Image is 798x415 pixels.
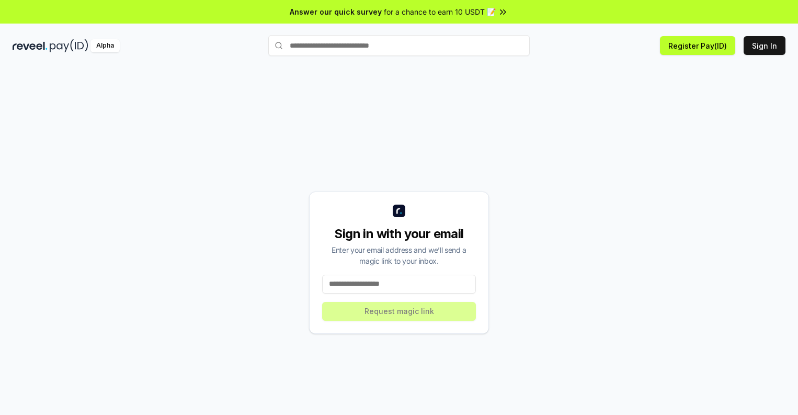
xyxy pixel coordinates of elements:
div: Enter your email address and we’ll send a magic link to your inbox. [322,244,476,266]
span: Answer our quick survey [290,6,382,17]
div: Alpha [90,39,120,52]
div: Sign in with your email [322,226,476,242]
img: pay_id [50,39,88,52]
button: Register Pay(ID) [660,36,735,55]
span: for a chance to earn 10 USDT 📝 [384,6,496,17]
img: reveel_dark [13,39,48,52]
img: logo_small [393,205,405,217]
button: Sign In [744,36,785,55]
